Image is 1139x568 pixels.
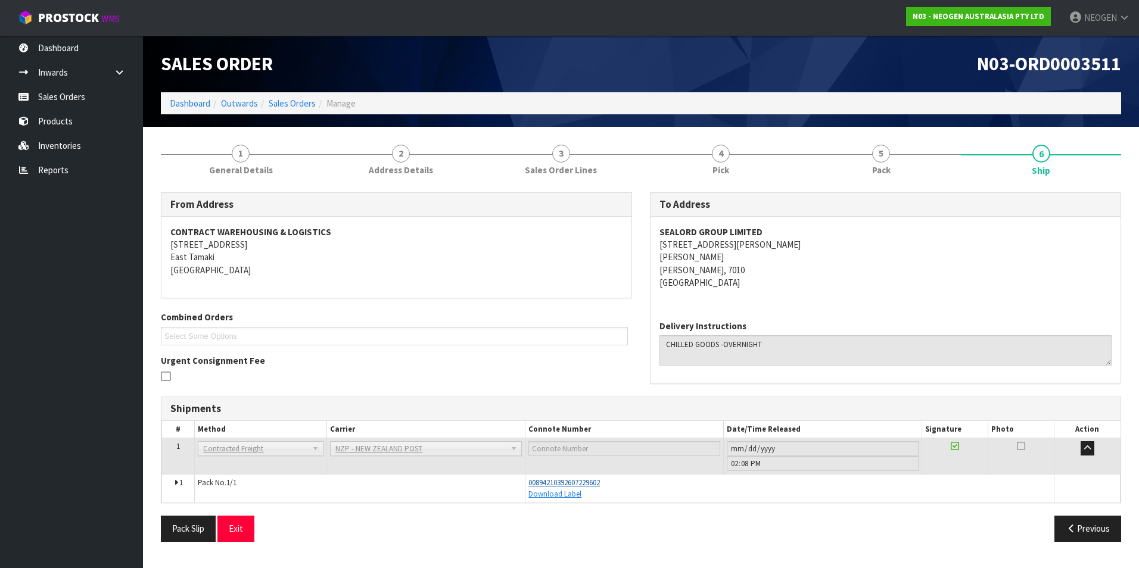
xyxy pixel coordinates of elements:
[659,226,763,238] strong: SEALORD GROUP LIMITED
[724,421,922,438] th: Date/Time Released
[226,478,236,488] span: 1/1
[221,98,258,109] a: Outwards
[1084,12,1117,23] span: NEOGEN
[659,320,746,332] label: Delivery Instructions
[101,13,120,24] small: WMS
[1032,164,1050,177] span: Ship
[922,421,988,438] th: Signature
[525,164,597,176] span: Sales Order Lines
[161,354,265,367] label: Urgent Consignment Fee
[872,145,890,163] span: 5
[161,183,1121,551] span: Ship
[195,475,525,503] td: Pack No.
[176,441,180,451] span: 1
[913,11,1044,21] strong: N03 - NEOGEN AUSTRALASIA PTY LTD
[232,145,250,163] span: 1
[1032,145,1050,163] span: 6
[712,164,729,176] span: Pick
[18,10,33,25] img: cube-alt.png
[712,145,730,163] span: 4
[38,10,99,26] span: ProStock
[872,164,891,176] span: Pack
[335,442,506,456] span: NZP - NEW ZEALAND POST
[170,199,623,210] h3: From Address
[369,164,433,176] span: Address Details
[179,478,183,488] span: 1
[528,489,581,499] a: Download Label
[392,145,410,163] span: 2
[195,421,327,438] th: Method
[1054,421,1120,438] th: Action
[326,98,356,109] span: Manage
[988,421,1054,438] th: Photo
[170,403,1112,414] h3: Shipments
[170,226,331,238] strong: CONTRACT WAREHOUSING & LOGISTICS
[528,441,720,456] input: Connote Number
[977,52,1121,76] span: N03-ORD0003511
[269,98,316,109] a: Sales Orders
[1054,516,1121,541] button: Previous
[659,199,1112,210] h3: To Address
[209,164,273,176] span: General Details
[162,421,195,438] th: #
[170,98,210,109] a: Dashboard
[217,516,254,541] button: Exit
[161,311,233,323] label: Combined Orders
[203,442,307,456] span: Contracted Freight
[327,421,525,438] th: Carrier
[170,226,623,277] address: [STREET_ADDRESS] East Tamaki [GEOGRAPHIC_DATA]
[525,421,724,438] th: Connote Number
[161,516,216,541] button: Pack Slip
[659,226,1112,289] address: [STREET_ADDRESS][PERSON_NAME] [PERSON_NAME] [PERSON_NAME], 7010 [GEOGRAPHIC_DATA]
[528,478,600,488] a: 00894210392607229602
[161,52,273,76] span: Sales Order
[552,145,570,163] span: 3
